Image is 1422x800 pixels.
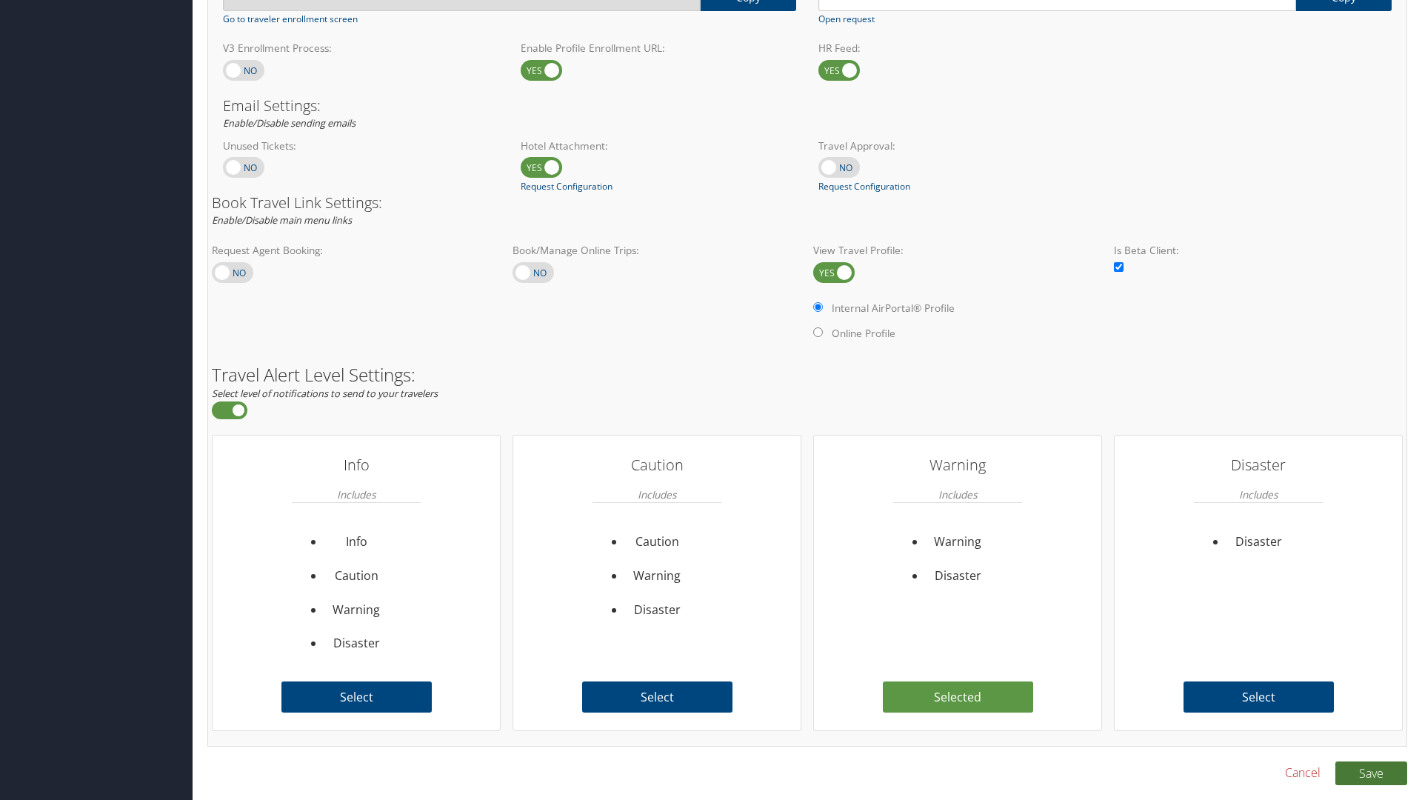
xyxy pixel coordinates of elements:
label: Unused Tickets: [223,139,498,153]
label: Travel Approval: [818,139,1094,153]
a: Request Configuration [521,180,612,193]
label: Internal AirPortal® Profile [832,301,955,316]
a: Cancel [1285,764,1321,781]
li: Caution [324,559,389,593]
label: Selected [883,681,1033,713]
label: Select [1184,681,1334,713]
a: Go to traveler enrollment screen [223,13,358,26]
label: Is Beta Client: [1114,243,1403,258]
button: Save [1335,761,1407,785]
li: Caution [625,525,690,559]
label: Online Profile [832,326,895,341]
label: Select [582,681,732,713]
li: Disaster [625,593,690,627]
li: Warning [926,525,990,559]
label: Enable Profile Enrollment URL: [521,41,796,56]
li: Warning [625,559,690,593]
em: Enable/Disable sending emails [223,116,355,130]
h3: Book Travel Link Settings: [212,196,1403,210]
label: V3 Enrollment Process: [223,41,498,56]
h3: Info [292,450,421,480]
h2: Travel Alert Level Settings: [212,366,1403,384]
li: Disaster [324,627,389,661]
label: Hotel Attachment: [521,139,796,153]
h3: Disaster [1194,450,1323,480]
a: Request Configuration [818,180,910,193]
em: Includes [938,480,977,509]
em: Includes [1239,480,1278,509]
em: Includes [337,480,375,509]
li: Warning [324,593,389,627]
h3: Warning [893,450,1022,480]
h3: Email Settings: [223,99,1392,113]
label: Request Agent Booking: [212,243,501,258]
label: Book/Manage Online Trips: [513,243,801,258]
label: View Travel Profile: [813,243,1102,258]
a: Open request [818,13,875,26]
label: HR Feed: [818,41,1094,56]
label: Select [281,681,432,713]
li: Disaster [1226,525,1291,559]
em: Select level of notifications to send to your travelers [212,387,438,400]
h3: Caution [592,450,721,480]
em: Includes [638,480,676,509]
li: Disaster [926,559,990,593]
li: Info [324,525,389,559]
em: Enable/Disable main menu links [212,213,352,227]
